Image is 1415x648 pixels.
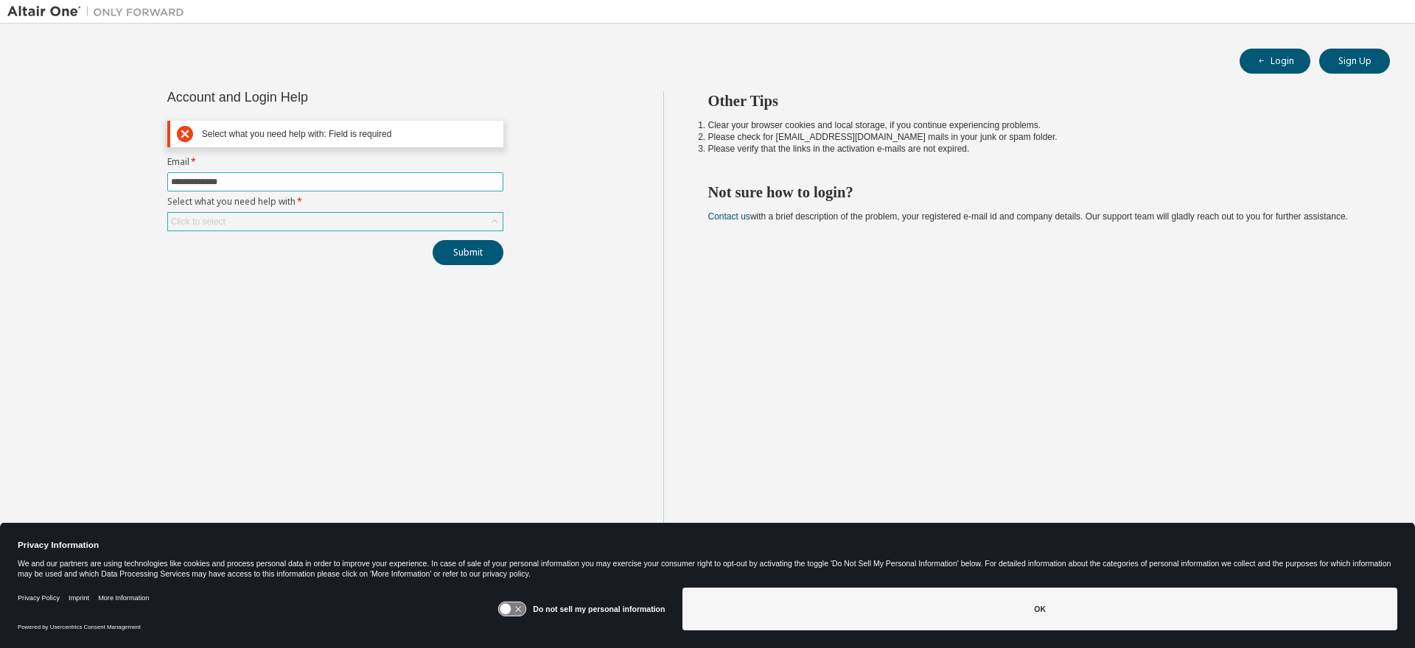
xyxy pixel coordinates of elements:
[167,196,503,208] label: Select what you need help with
[167,91,436,103] div: Account and Login Help
[708,211,750,222] a: Contact us
[1240,49,1310,74] button: Login
[708,91,1364,110] h2: Other Tips
[708,131,1364,143] li: Please check for [EMAIL_ADDRESS][DOMAIN_NAME] mails in your junk or spam folder.
[7,4,192,19] img: Altair One
[708,119,1364,131] li: Clear your browser cookies and local storage, if you continue experiencing problems.
[433,240,503,265] button: Submit
[708,143,1364,155] li: Please verify that the links in the activation e-mails are not expired.
[708,183,1364,202] h2: Not sure how to login?
[168,213,503,230] div: Click to select
[167,156,503,168] label: Email
[1319,49,1390,74] button: Sign Up
[708,211,1348,222] span: with a brief description of the problem, your registered e-mail id and company details. Our suppo...
[171,216,226,228] div: Click to select
[202,129,497,140] div: Select what you need help with: Field is required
